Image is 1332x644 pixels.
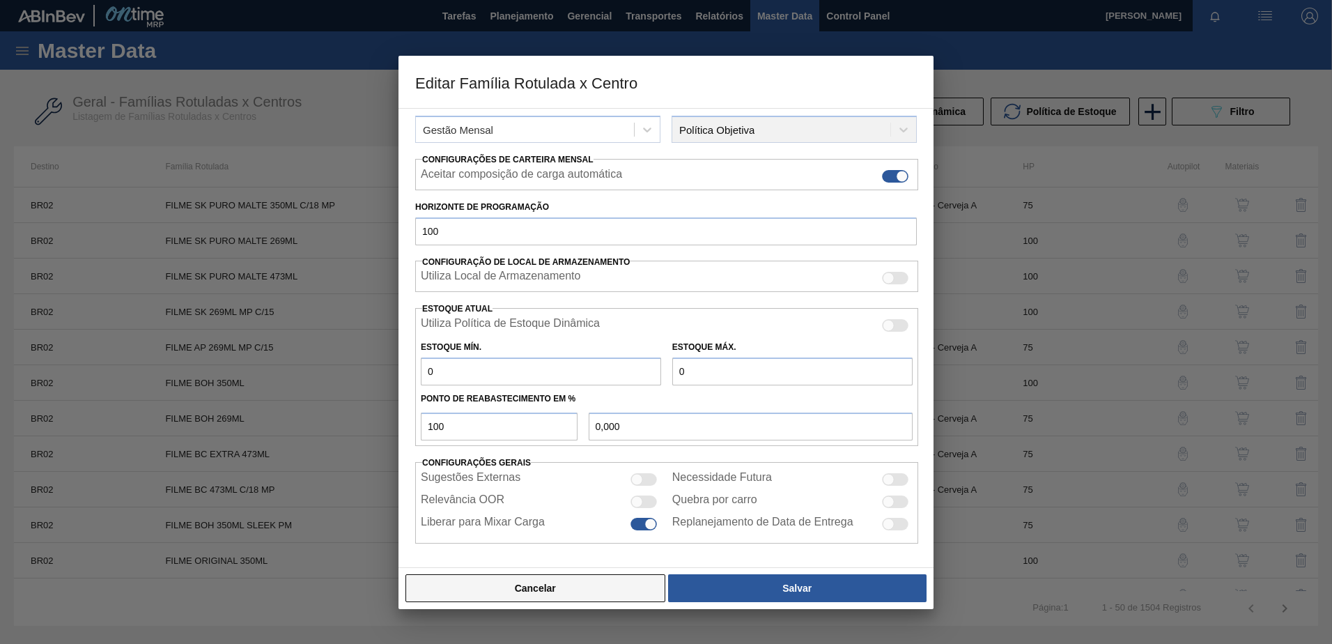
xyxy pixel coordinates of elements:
[421,493,504,510] label: Relevância OOR
[423,124,493,136] div: Gestão Mensal
[421,168,622,185] label: Aceitar composição de carga automática
[421,342,481,352] label: Estoque Mín.
[421,317,600,334] label: Quando ativada, o sistema irá usar os estoques usando a Política de Estoque Dinâmica.
[421,516,545,532] label: Liberar para Mixar Carga
[422,155,594,164] span: Configurações de Carteira Mensal
[421,471,520,488] label: Sugestões Externas
[672,493,757,510] label: Quebra por carro
[668,574,927,602] button: Salvar
[672,516,853,532] label: Replanejamento de Data de Entrega
[405,574,665,602] button: Cancelar
[422,257,630,267] span: Configuração de Local de Armazenamento
[422,458,531,468] span: Configurações Gerais
[672,471,772,488] label: Necessidade Futura
[415,197,917,217] label: Horizonte de Programação
[398,56,934,109] h3: Editar Família Rotulada x Centro
[422,304,493,314] label: Estoque Atual
[421,394,575,404] label: Ponto de Reabastecimento em %
[672,342,736,352] label: Estoque Máx.
[421,270,580,286] label: Quando ativada, o sistema irá exibir os estoques de diferentes locais de armazenamento.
